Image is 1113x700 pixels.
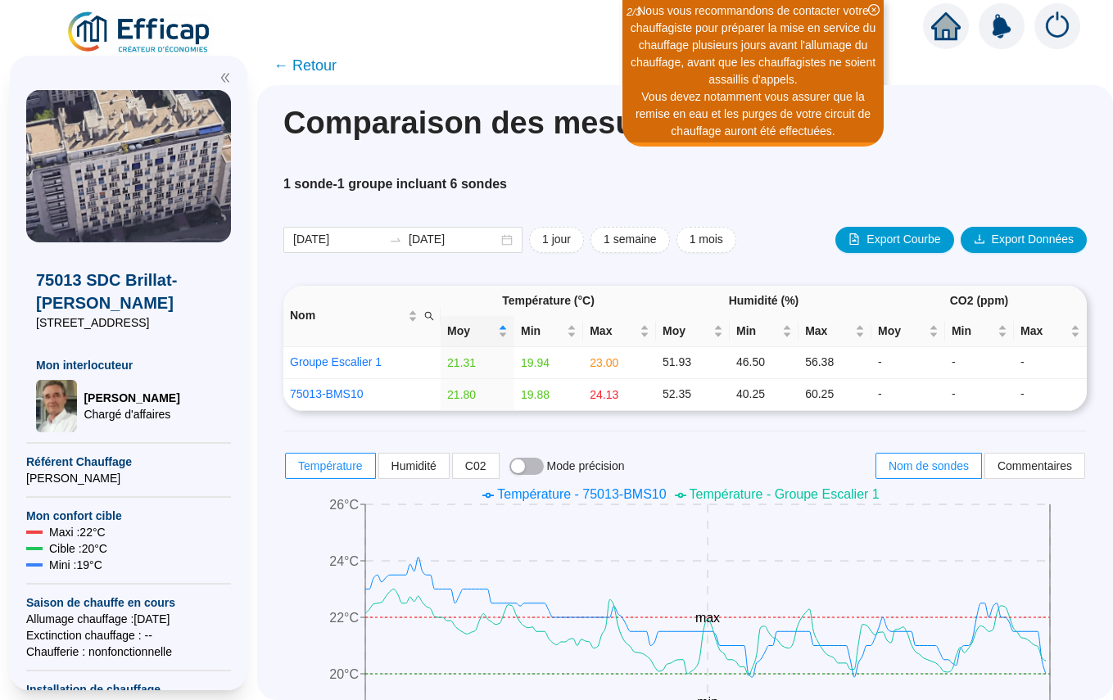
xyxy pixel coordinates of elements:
span: Température - Groupe Escalier 1 [690,487,880,501]
td: - [945,379,1014,411]
span: Chargé d'affaires [84,406,179,422]
span: Mon interlocuteur [36,357,221,373]
th: Min [514,316,583,347]
span: home [931,11,961,41]
span: Mode précision [547,459,625,472]
span: Température [298,459,363,472]
th: Nom [283,286,441,347]
span: Nom [290,307,405,324]
th: Min [945,316,1014,347]
span: Mini : 19 °C [49,557,102,573]
a: Groupe Escalier 1 [290,355,382,368]
span: Chaufferie : non fonctionnelle [26,644,231,660]
span: Max [590,323,636,340]
h5: 1 sonde - 1 groupe incluant 6 sondes [283,174,1087,194]
span: 19.94 [521,356,550,369]
span: 23.00 [590,356,618,369]
td: - [1014,379,1087,411]
button: Export Données [961,227,1087,253]
tspan: 26°C [329,498,359,512]
th: Moy [871,316,945,347]
tspan: 24°C [329,554,359,568]
td: - [871,347,945,379]
input: Date de fin [409,231,498,248]
span: Min [521,323,563,340]
button: 1 semaine [590,227,670,253]
th: Max [1014,316,1087,347]
span: Humidité [391,459,437,472]
span: [PERSON_NAME] [84,390,179,406]
img: efficap energie logo [66,10,214,56]
td: - [871,379,945,411]
span: to [389,233,402,246]
input: Date de début [293,231,382,248]
span: 19.88 [521,388,550,401]
th: Moy [441,316,514,347]
img: alerts [1034,3,1080,49]
tspan: 20°C [329,667,359,681]
span: 1 semaine [604,231,657,248]
span: Min [736,323,779,340]
span: Saison de chauffe en cours [26,594,231,611]
a: 75013-BMS10 [290,387,364,400]
span: Export Données [992,231,1074,248]
span: ← Retour [274,54,337,77]
span: 21.80 [447,388,476,401]
h1: Comparaison des mesures [283,105,681,142]
span: Min [952,323,994,340]
span: Moy [663,323,710,340]
td: 40.25 [730,379,799,411]
span: 21.31 [447,356,476,369]
td: 51.93 [656,347,730,379]
span: Installation de chauffage [26,681,231,698]
span: double-left [219,72,231,84]
td: - [1014,347,1087,379]
span: search [421,304,437,327]
span: C02 [465,459,486,472]
th: CO2 (ppm) [871,286,1087,316]
div: Vous devez notamment vous assurer que la remise en eau et les purges de votre circuit de chauffag... [625,88,881,140]
img: Chargé d'affaires [36,380,77,432]
span: Référent Chauffage [26,454,231,470]
span: Export Courbe [866,231,940,248]
span: 24.13 [590,388,618,401]
span: Moy [447,323,495,340]
th: Moy [656,316,730,347]
td: - [945,347,1014,379]
span: Mon confort cible [26,508,231,524]
button: 1 mois [676,227,736,253]
span: Commentaires [998,459,1072,472]
span: 1 mois [690,231,723,248]
span: Maxi : 22 °C [49,524,106,540]
span: 1 jour [542,231,571,248]
td: 60.25 [799,379,871,411]
span: Max [1020,323,1067,340]
div: Nous vous recommandons de contacter votre chauffagiste pour préparer la mise en service du chauff... [625,2,881,88]
span: Cible : 20 °C [49,540,107,557]
span: close-circle [868,4,880,16]
span: Nom de sondes [889,459,969,472]
th: Température (°C) [441,286,656,316]
button: Export Courbe [835,227,953,253]
span: Max [805,323,852,340]
span: Exctinction chauffage : -- [26,627,231,644]
tspan: max [695,611,720,625]
span: Allumage chauffage : [DATE] [26,611,231,627]
i: 2 / 3 [627,6,641,18]
span: download [974,233,985,245]
span: Moy [878,323,925,340]
span: Température - 75013-BMS10 [497,487,666,501]
tspan: 22°C [329,611,359,625]
span: search [424,311,434,321]
span: swap-right [389,233,402,246]
td: 56.38 [799,347,871,379]
button: 1 jour [529,227,584,253]
span: [PERSON_NAME] [26,470,231,486]
td: 52.35 [656,379,730,411]
th: Min [730,316,799,347]
span: 75013 SDC Brillat-[PERSON_NAME] [36,269,221,314]
img: alerts [979,3,1025,49]
th: Humidité (%) [656,286,871,316]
